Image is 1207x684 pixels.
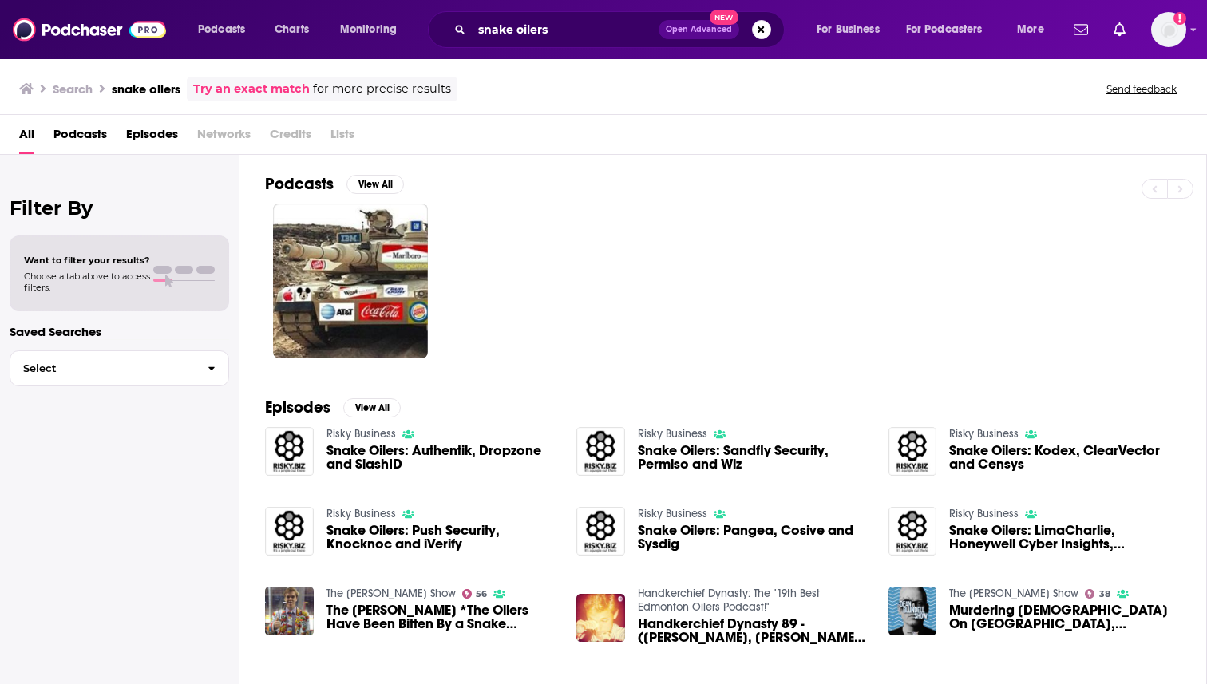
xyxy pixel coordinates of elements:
h2: Episodes [265,397,330,417]
a: Show notifications dropdown [1107,16,1132,43]
a: Risky Business [326,507,396,520]
span: 38 [1099,591,1110,598]
button: open menu [329,17,418,42]
a: Snake Oilers: Sandfly Security, Permiso and Wiz [638,444,869,471]
a: Charts [264,17,319,42]
a: Risky Business [949,427,1019,441]
a: Snake Oilers: Pangea, Cosive and Sysdig [638,524,869,551]
a: 56 [462,589,488,599]
h2: Filter By [10,196,229,219]
img: Podchaser - Follow, Share and Rate Podcasts [13,14,166,45]
span: for more precise results [313,80,451,98]
a: Show notifications dropdown [1067,16,1094,43]
span: Handkerchief Dynasty 89 - ([PERSON_NAME], [PERSON_NAME]) - "[PERSON_NAME], The Oilers, and The Sn... [638,617,869,644]
span: Monitoring [340,18,397,41]
a: Risky Business [949,507,1019,520]
button: open menu [187,17,266,42]
a: All [19,121,34,154]
span: The [PERSON_NAME] *The Oilers Have Been Bitten By a Snake Edition* @ Wild - [DATE] [326,603,558,631]
a: EpisodesView All [265,397,401,417]
span: Want to filter your results? [24,255,150,266]
a: Handkerchief Dynasty 89 - (Mark Lewis, Reid Wilkins) - "Mark Lewis, The Oilers, and The Snake-Duk... [638,617,869,644]
a: 38 [1085,589,1110,599]
button: open menu [896,17,1006,42]
img: The Connor McUpdate *The Oilers Have Been Bitten By a Snake Edition* @ Wild - 10/23/19 [265,587,314,635]
span: Open Advanced [666,26,732,34]
a: Risky Business [326,427,396,441]
h3: snake oilers [112,81,180,97]
img: Snake Oilers: Kodex, ClearVector and Censys [888,427,937,476]
a: Murdering Russians On Snake Island, Trudeau/Bono In Irpin, Ukraine Kill Count With Alex Dayrabeko... [949,603,1181,631]
h3: Search [53,81,93,97]
img: Murdering Russians On Snake Island, Trudeau/Bono In Irpin, Ukraine Kill Count With Alex Dayrabeko... [888,587,937,635]
span: Podcasts [198,18,245,41]
button: Select [10,350,229,386]
a: Snake Oilers: Push Security, Knocknoc and iVerify [326,524,558,551]
svg: Add a profile image [1173,12,1186,25]
a: Episodes [126,121,178,154]
button: View All [343,398,401,417]
span: Networks [197,121,251,154]
button: Show profile menu [1151,12,1186,47]
h2: Podcasts [265,174,334,194]
span: For Podcasters [906,18,983,41]
img: Snake Oilers: LimaCharlie, Honeywell Cyber Insights, CobaltStrike and Outflank [888,507,937,556]
img: Snake Oilers: Pangea, Cosive and Sysdig [576,507,625,556]
a: Handkerchief Dynasty: The "19th Best Edmonton Oilers Podcast!" [638,587,820,614]
a: Snake Oilers: Authentik, Dropzone and SlashID [326,444,558,471]
a: The Connor McUpdate *The Oilers Have Been Bitten By a Snake Edition* @ Wild - 10/23/19 [326,603,558,631]
button: Open AdvancedNew [659,20,739,39]
button: open menu [1006,17,1064,42]
img: Snake Oilers: Push Security, Knocknoc and iVerify [265,507,314,556]
img: User Profile [1151,12,1186,47]
button: Send feedback [1102,82,1181,96]
input: Search podcasts, credits, & more... [472,17,659,42]
span: For Business [817,18,880,41]
p: Saved Searches [10,324,229,339]
span: Lists [330,121,354,154]
span: New [710,10,738,25]
div: Search podcasts, credits, & more... [443,11,800,48]
a: Try an exact match [193,80,310,98]
button: open menu [805,17,900,42]
a: PodcastsView All [265,174,404,194]
span: Logged in as cmand-s [1151,12,1186,47]
a: Snake Oilers: Kodex, ClearVector and Censys [949,444,1181,471]
span: Charts [275,18,309,41]
a: The Dean Blundell Show [949,587,1078,600]
img: Snake Oilers: Authentik, Dropzone and SlashID [265,427,314,476]
img: Handkerchief Dynasty 89 - (Mark Lewis, Reid Wilkins) - "Mark Lewis, The Oilers, and The Snake-Duk... [576,594,625,642]
span: Murdering [DEMOGRAPHIC_DATA] On [GEOGRAPHIC_DATA], [PERSON_NAME]/[PERSON_NAME] In [GEOGRAPHIC_DAT... [949,603,1181,631]
a: Risky Business [638,507,707,520]
a: Risky Business [638,427,707,441]
span: 56 [476,591,487,598]
span: Choose a tab above to access filters. [24,271,150,293]
button: View All [346,175,404,194]
img: Snake Oilers: Sandfly Security, Permiso and Wiz [576,427,625,476]
span: Credits [270,121,311,154]
a: Snake Oilers: LimaCharlie, Honeywell Cyber Insights, CobaltStrike and Outflank [949,524,1181,551]
span: More [1017,18,1044,41]
a: The Nielson Show [326,587,456,600]
span: Select [10,363,195,374]
a: Podcasts [53,121,107,154]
